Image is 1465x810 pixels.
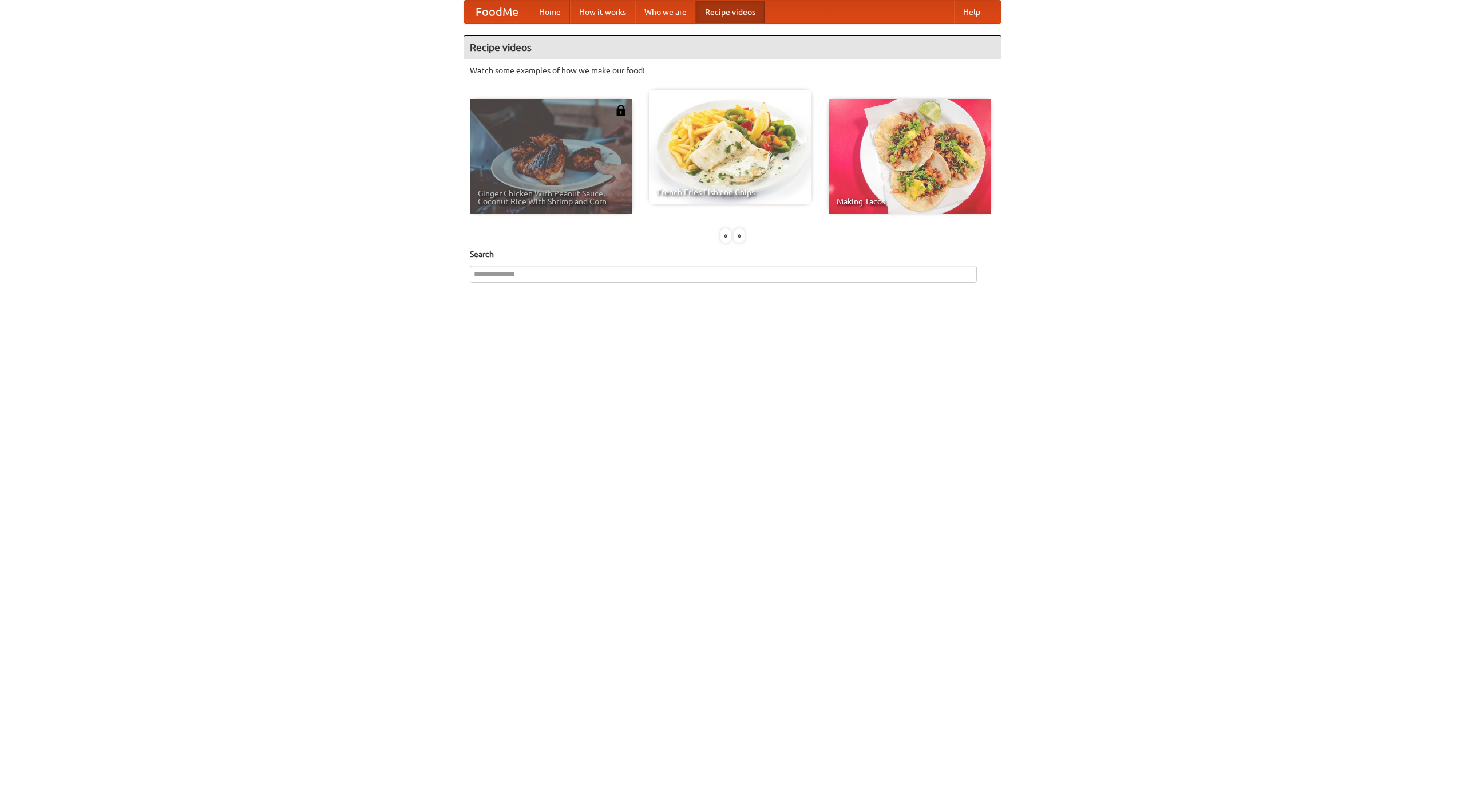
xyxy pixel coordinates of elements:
a: Home [530,1,570,23]
a: Recipe videos [696,1,765,23]
a: FoodMe [464,1,530,23]
a: How it works [570,1,635,23]
span: Making Tacos [837,197,983,206]
img: 483408.png [615,105,627,116]
p: Watch some examples of how we make our food! [470,65,995,76]
a: Who we are [635,1,696,23]
h4: Recipe videos [464,36,1001,59]
a: French Fries Fish and Chips [649,90,811,204]
span: French Fries Fish and Chips [657,188,803,196]
div: » [734,228,745,243]
a: Making Tacos [829,99,991,214]
div: « [720,228,731,243]
h5: Search [470,248,995,260]
a: Help [954,1,989,23]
